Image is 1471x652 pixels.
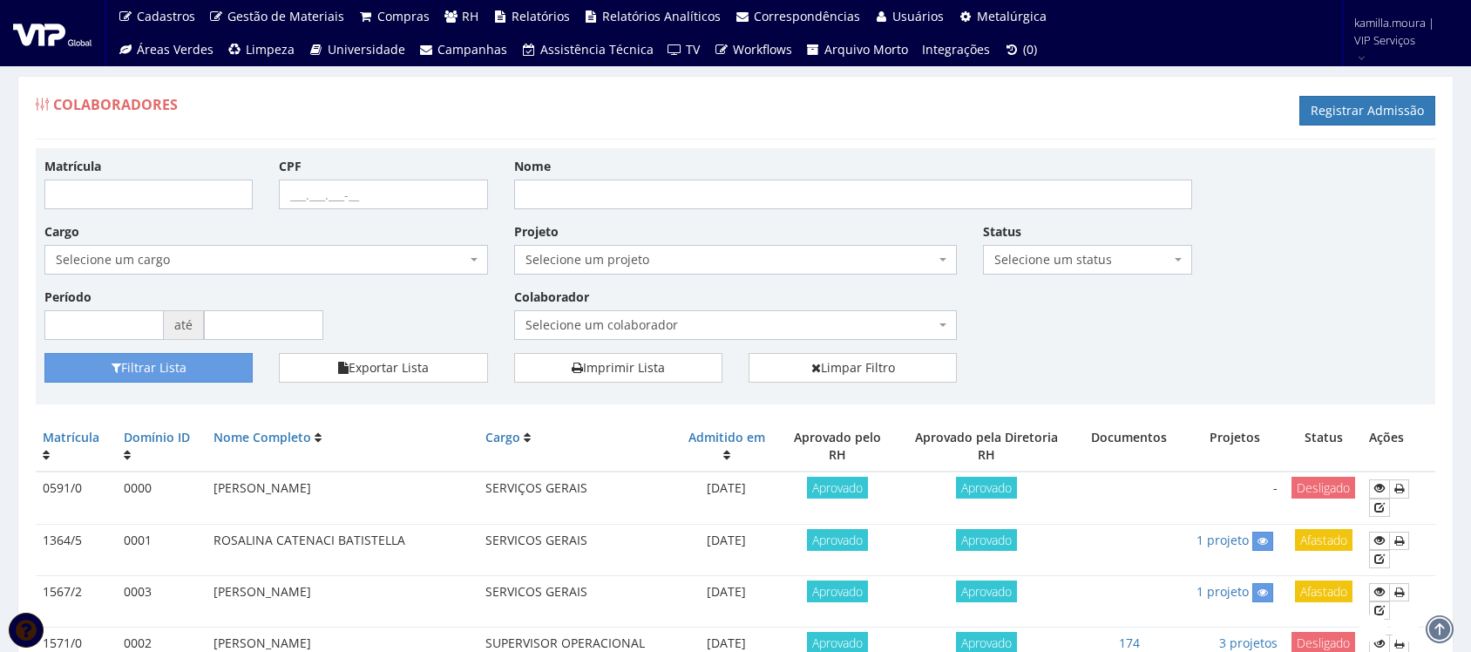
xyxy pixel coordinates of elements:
span: (0) [1023,41,1037,58]
a: Assistência Técnica [514,33,661,66]
label: Nome [514,158,551,175]
span: Selecione um projeto [514,245,958,275]
span: Afastado [1295,581,1352,602]
td: 1567/2 [36,575,117,627]
label: Matrícula [44,158,101,175]
label: Projeto [514,223,559,241]
span: Aprovado [956,581,1017,602]
span: Afastado [1295,529,1352,551]
a: TV [661,33,708,66]
span: Workflows [733,41,792,58]
span: Desligado [1291,477,1355,499]
label: Status [983,223,1021,241]
span: RH [462,8,478,24]
span: Aprovado [807,581,868,602]
td: - [1184,472,1285,524]
a: Cargo [485,429,520,445]
label: CPF [279,158,302,175]
span: Compras [377,8,430,24]
span: Gestão de Materiais [227,8,344,24]
th: Projetos [1184,422,1285,472]
td: 0000 [117,472,207,524]
a: Limpeza [220,33,302,66]
a: Integrações [915,33,997,66]
span: Aprovado [807,477,868,499]
a: Limpar Filtro [749,353,957,383]
td: SERVIÇOS GERAIS [478,472,676,524]
img: logo [13,20,92,46]
th: Documentos [1074,422,1185,472]
td: 0001 [117,524,207,575]
span: Aprovado [807,529,868,551]
a: Arquivo Morto [799,33,916,66]
td: SERVICOS GERAIS [478,524,676,575]
a: Workflows [707,33,799,66]
span: Selecione um status [994,251,1169,268]
label: Cargo [44,223,79,241]
td: 0591/0 [36,472,117,524]
span: Relatórios [512,8,570,24]
span: TV [686,41,700,58]
span: Assistência Técnica [540,41,654,58]
a: Domínio ID [124,429,190,445]
a: Admitido em [688,429,765,445]
span: Aprovado [956,529,1017,551]
td: [DATE] [676,524,776,575]
span: Cadastros [137,8,195,24]
span: Relatórios Analíticos [602,8,721,24]
span: Universidade [328,41,405,58]
th: Ações [1362,422,1435,472]
span: Selecione um projeto [525,251,936,268]
span: Metalúrgica [977,8,1047,24]
td: 0003 [117,575,207,627]
button: Exportar Lista [279,353,487,383]
span: até [164,310,204,340]
a: Áreas Verdes [111,33,220,66]
th: Aprovado pela Diretoria RH [898,422,1074,472]
span: Selecione um colaborador [514,310,958,340]
a: Matrícula [43,429,99,445]
a: Campanhas [412,33,515,66]
td: 1364/5 [36,524,117,575]
td: ROSALINA CATENACI BATISTELLA [207,524,478,575]
span: Selecione um colaborador [525,316,936,334]
span: Selecione um cargo [44,245,488,275]
td: SERVICOS GERAIS [478,575,676,627]
input: ___.___.___-__ [279,180,487,209]
span: Arquivo Morto [824,41,908,58]
span: Campanhas [437,41,507,58]
th: Aprovado pelo RH [776,422,898,472]
td: [DATE] [676,575,776,627]
a: (0) [997,33,1044,66]
span: Áreas Verdes [137,41,214,58]
a: Universidade [302,33,412,66]
span: Correspondências [754,8,860,24]
label: Período [44,289,92,306]
a: Imprimir Lista [514,353,722,383]
a: 3 projetos [1219,635,1278,651]
td: [DATE] [676,472,776,524]
a: 1 projeto [1196,532,1249,548]
th: Status [1285,422,1362,472]
a: Nome Completo [214,429,311,445]
span: Usuários [892,8,944,24]
span: Colaboradores [53,95,178,114]
td: [PERSON_NAME] [207,575,478,627]
a: Registrar Admissão [1299,96,1435,126]
a: 1 projeto [1196,583,1249,600]
button: Filtrar Lista [44,353,253,383]
span: Limpeza [246,41,295,58]
span: Selecione um cargo [56,251,466,268]
span: kamilla.moura | VIP Serviços [1354,14,1448,49]
span: Selecione um status [983,245,1191,275]
label: Colaborador [514,289,589,306]
span: Integrações [922,41,990,58]
span: Aprovado [956,477,1017,499]
td: [PERSON_NAME] [207,472,478,524]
